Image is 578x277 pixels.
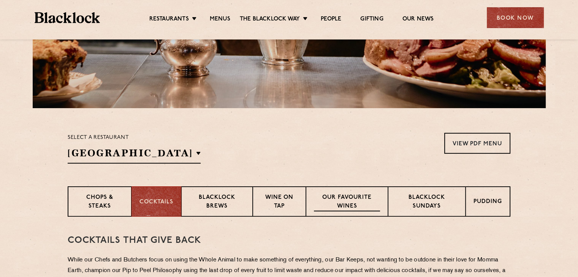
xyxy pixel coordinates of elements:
[189,194,245,211] p: Blacklock Brews
[149,16,189,24] a: Restaurants
[396,194,458,211] p: Blacklock Sundays
[314,194,380,211] p: Our favourite wines
[444,133,510,154] a: View PDF Menu
[321,16,341,24] a: People
[68,236,510,246] h3: Cocktails That Give Back
[76,194,124,211] p: Chops & Steaks
[210,16,230,24] a: Menus
[35,12,100,23] img: BL_Textured_Logo-footer-cropped.svg
[360,16,383,24] a: Gifting
[68,146,201,164] h2: [GEOGRAPHIC_DATA]
[473,198,502,207] p: Pudding
[139,198,173,207] p: Cocktails
[402,16,434,24] a: Our News
[68,133,201,143] p: Select a restaurant
[261,194,298,211] p: Wine on Tap
[240,16,300,24] a: The Blacklock Way
[487,7,544,28] div: Book Now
